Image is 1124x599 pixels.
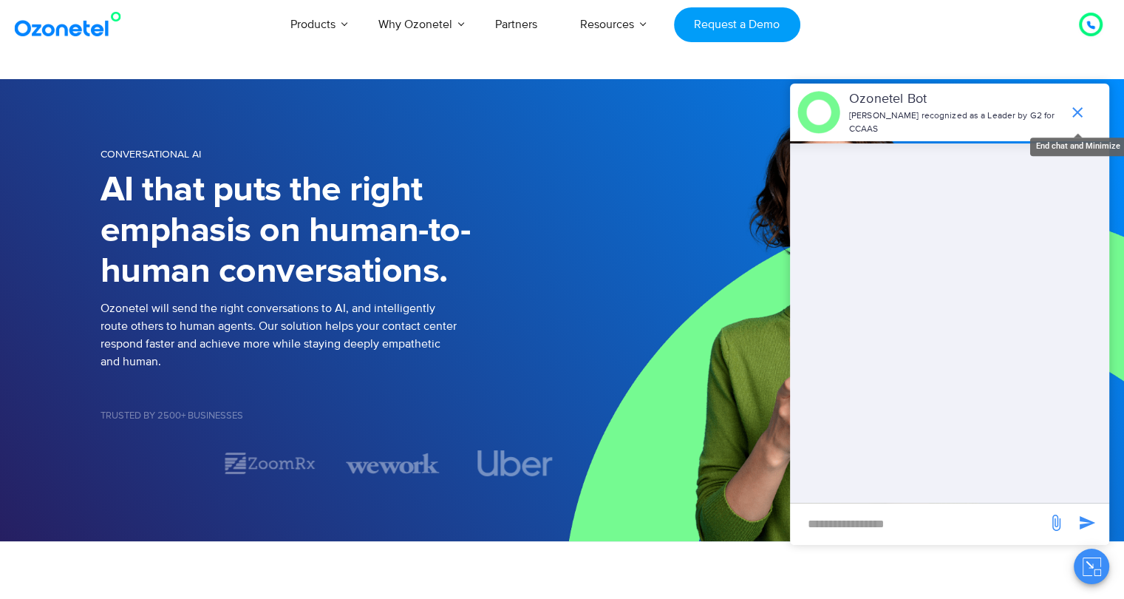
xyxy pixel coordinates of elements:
span: end chat or minimize [1063,98,1092,127]
div: 3 / 7 [346,450,439,476]
img: zoomrx [223,450,316,476]
img: header [797,91,840,134]
p: [PERSON_NAME] recognized as a Leader by G2 for CCAAS [849,109,1061,136]
button: Close chat [1074,549,1109,584]
p: Ozonetel will send the right conversations to AI, and intelligently route others to human agents.... [101,299,562,370]
span: send message [1072,508,1102,538]
a: Request a Demo [674,7,800,42]
p: Ozonetel Bot [849,89,1061,109]
div: Image Carousel [101,450,562,476]
div: 1 / 7 [101,454,194,472]
img: wework [346,450,439,476]
span: CONVERSATIONAL AI [101,148,201,160]
h5: Trusted by 2500+ Businesses [101,411,562,421]
div: 2 / 7 [223,450,316,476]
h1: AI that puts the right emphasis on human-to-human conversations. [101,170,562,292]
div: 4 / 7 [469,450,562,476]
img: uber [478,450,554,476]
div: new-msg-input [797,511,1040,538]
span: send message [1041,508,1071,538]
